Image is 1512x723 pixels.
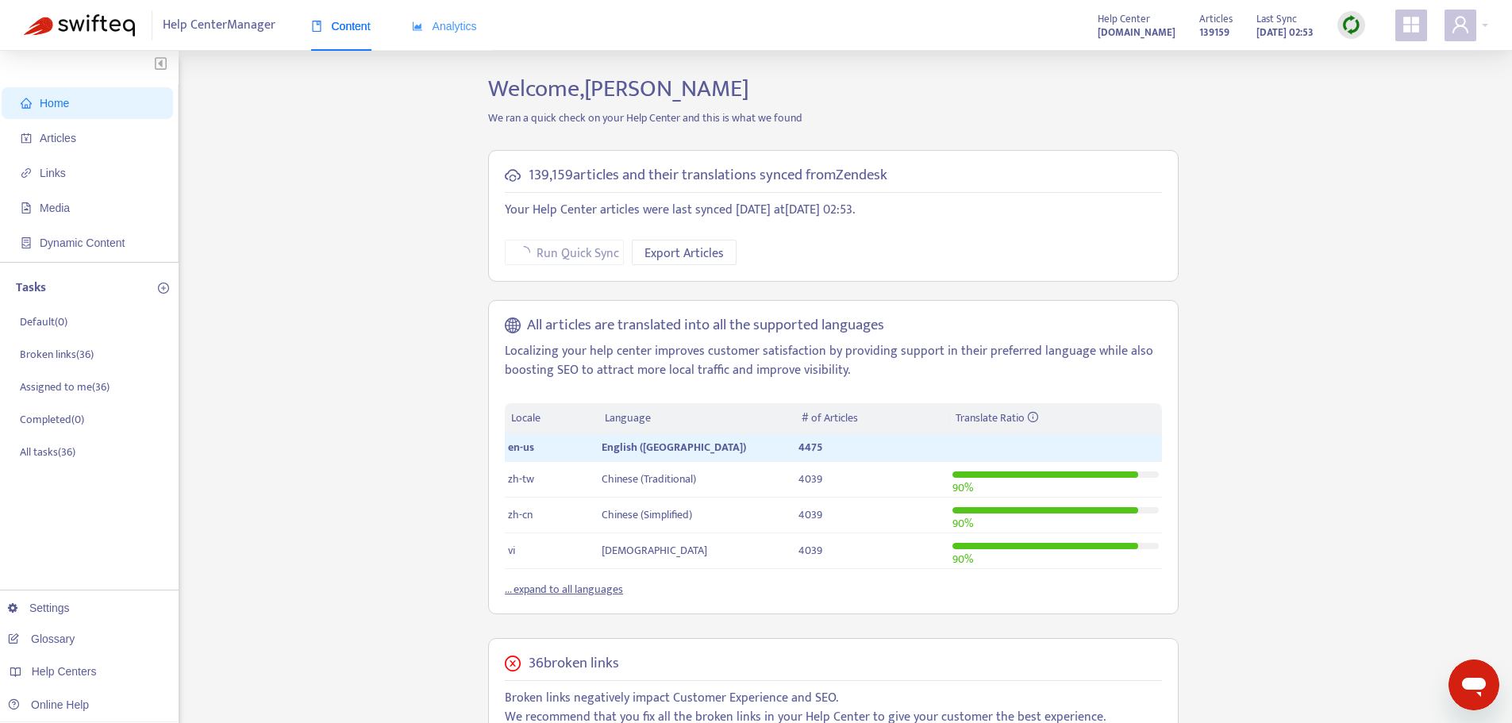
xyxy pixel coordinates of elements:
[537,244,619,263] span: Run Quick Sync
[956,410,1156,427] div: Translate Ratio
[1256,24,1314,41] strong: [DATE] 02:53
[952,514,973,533] span: 90 %
[505,167,521,183] span: cloud-sync
[32,665,97,678] span: Help Centers
[505,580,623,598] a: ... expand to all languages
[488,69,749,109] span: Welcome, [PERSON_NAME]
[508,506,533,524] span: zh-cn
[602,541,707,560] span: [DEMOGRAPHIC_DATA]
[311,20,371,33] span: Content
[602,470,696,488] span: Chinese (Traditional)
[1199,24,1229,41] strong: 139159
[1402,15,1421,34] span: appstore
[21,237,32,248] span: container
[40,97,69,110] span: Home
[952,550,973,568] span: 90 %
[163,10,275,40] span: Help Center Manager
[527,317,884,335] h5: All articles are translated into all the supported languages
[21,98,32,109] span: home
[16,279,46,298] p: Tasks
[412,20,477,33] span: Analytics
[20,444,75,460] p: All tasks ( 36 )
[798,541,822,560] span: 4039
[8,698,89,711] a: Online Help
[8,602,70,614] a: Settings
[602,438,746,456] span: English ([GEOGRAPHIC_DATA])
[1256,10,1297,28] span: Last Sync
[798,470,822,488] span: 4039
[529,167,887,185] h5: 139,159 articles and their translations synced from Zendesk
[8,633,75,645] a: Glossary
[505,342,1162,380] p: Localizing your help center improves customer satisfaction by providing support in their preferre...
[40,202,70,214] span: Media
[632,240,737,265] button: Export Articles
[1451,15,1470,34] span: user
[529,655,619,673] h5: 36 broken links
[20,313,67,330] p: Default ( 0 )
[20,346,94,363] p: Broken links ( 36 )
[21,202,32,213] span: file-image
[505,403,598,434] th: Locale
[1449,660,1499,710] iframe: Button to launch messaging window
[1098,24,1175,41] strong: [DOMAIN_NAME]
[20,411,84,428] p: Completed ( 0 )
[21,133,32,144] span: account-book
[1199,10,1233,28] span: Articles
[158,283,169,294] span: plus-circle
[40,237,125,249] span: Dynamic Content
[517,245,532,260] span: loading
[1098,23,1175,41] a: [DOMAIN_NAME]
[598,403,795,434] th: Language
[795,403,948,434] th: # of Articles
[508,438,534,456] span: en-us
[1098,10,1150,28] span: Help Center
[40,167,66,179] span: Links
[798,506,822,524] span: 4039
[20,379,110,395] p: Assigned to me ( 36 )
[21,167,32,179] span: link
[798,438,822,456] span: 4475
[952,479,973,497] span: 90 %
[412,21,423,32] span: area-chart
[476,110,1191,126] p: We ran a quick check on your Help Center and this is what we found
[644,244,724,263] span: Export Articles
[505,201,1162,220] p: Your Help Center articles were last synced [DATE] at [DATE] 02:53 .
[1341,15,1361,35] img: sync.dc5367851b00ba804db3.png
[602,506,692,524] span: Chinese (Simplified)
[508,541,515,560] span: vi
[505,317,521,335] span: global
[505,656,521,671] span: close-circle
[311,21,322,32] span: book
[508,470,534,488] span: zh-tw
[505,240,624,265] button: Run Quick Sync
[40,132,76,144] span: Articles
[24,14,135,37] img: Swifteq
